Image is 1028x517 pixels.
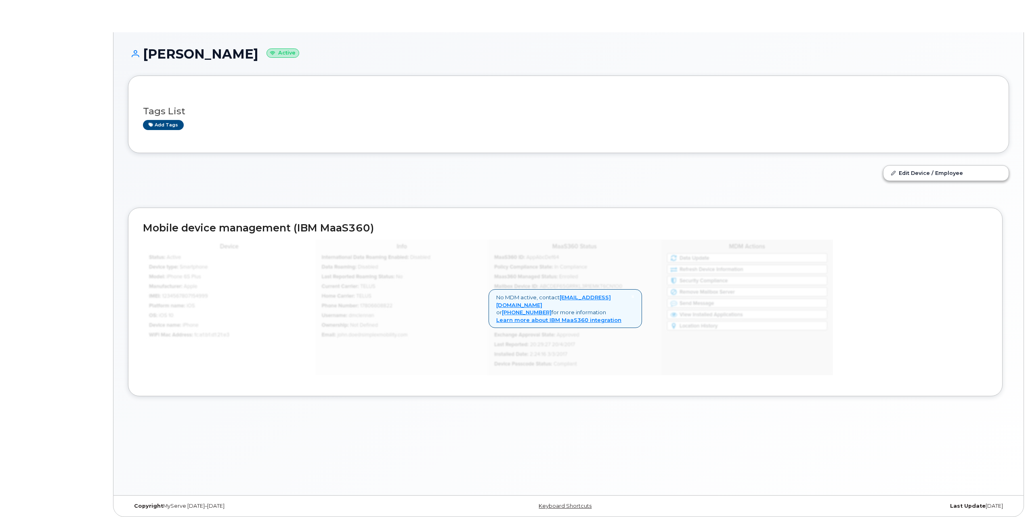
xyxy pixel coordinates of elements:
[143,240,833,375] img: mdm_maas360_data_lg-147edf4ce5891b6e296acbe60ee4acd306360f73f278574cfef86ac192ea0250.jpg
[496,294,611,308] a: [EMAIL_ADDRESS][DOMAIN_NAME]
[143,106,994,116] h3: Tags List
[143,120,184,130] a: Add tags
[631,293,634,300] span: ×
[266,48,299,58] small: Active
[715,503,1009,509] div: [DATE]
[128,47,1009,61] h1: [PERSON_NAME]
[631,294,634,300] a: Close
[539,503,592,509] a: Keyboard Shortcuts
[128,503,422,509] div: MyServe [DATE]–[DATE]
[883,166,1009,180] a: Edit Device / Employee
[502,309,552,315] a: [PHONE_NUMBER]
[134,503,163,509] strong: Copyright
[496,317,621,323] a: Learn more about IBM MaaS360 integration
[143,223,988,234] h2: Mobile device management (IBM MaaS360)
[950,503,986,509] strong: Last Update
[489,289,642,328] div: No MDM active, contact or for more information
